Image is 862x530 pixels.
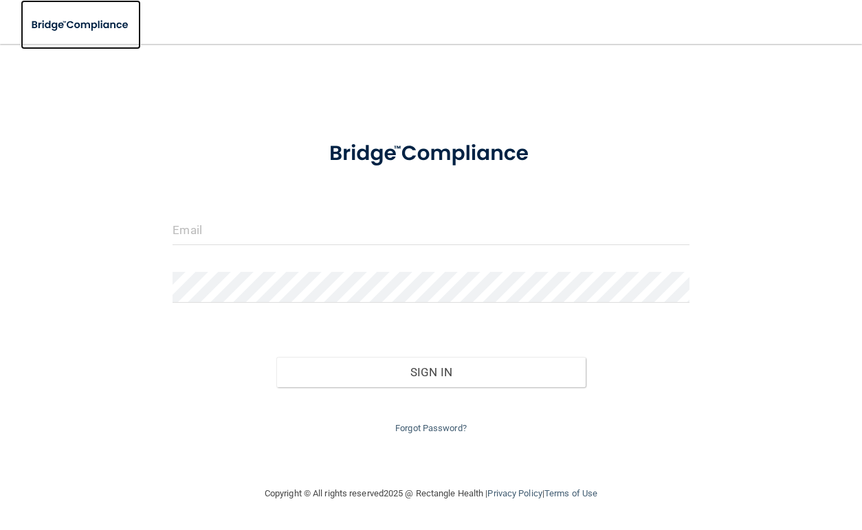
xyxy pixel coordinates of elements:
[624,433,846,487] iframe: Drift Widget Chat Controller
[544,488,597,498] a: Terms of Use
[173,214,689,245] input: Email
[487,488,542,498] a: Privacy Policy
[395,423,467,433] a: Forgot Password?
[21,11,141,39] img: bridge_compliance_login_screen.278c3ca4.svg
[180,472,682,516] div: Copyright © All rights reserved 2025 @ Rectangle Health | |
[276,357,586,387] button: Sign In
[307,126,555,181] img: bridge_compliance_login_screen.278c3ca4.svg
